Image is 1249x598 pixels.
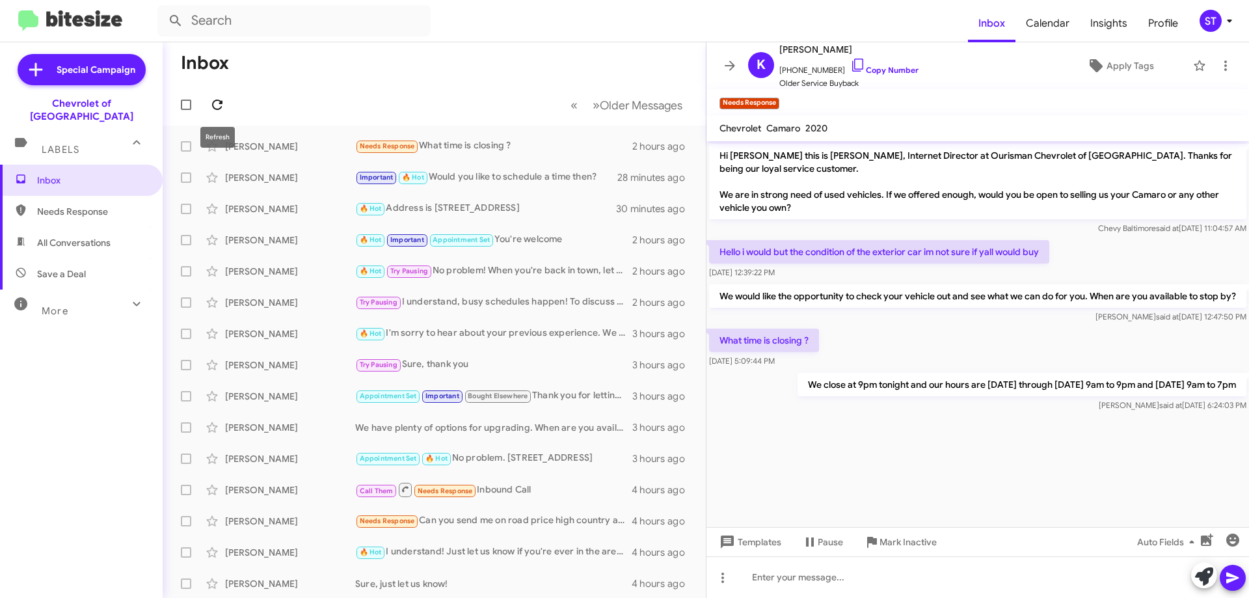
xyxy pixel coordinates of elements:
[779,57,919,77] span: [PHONE_NUMBER]
[225,546,355,559] div: [PERSON_NAME]
[360,267,382,275] span: 🔥 Hot
[632,546,695,559] div: 4 hours ago
[717,530,781,554] span: Templates
[632,452,695,465] div: 3 hours ago
[571,97,578,113] span: «
[225,359,355,372] div: [PERSON_NAME]
[225,171,355,184] div: [PERSON_NAME]
[719,98,779,109] small: Needs Response
[632,327,695,340] div: 3 hours ago
[225,296,355,309] div: [PERSON_NAME]
[355,357,632,372] div: Sure, thank you
[709,267,775,277] span: [DATE] 12:39:22 PM
[706,530,792,554] button: Templates
[18,54,146,85] a: Special Campaign
[1189,10,1235,32] button: ST
[719,122,761,134] span: Chevrolet
[805,122,827,134] span: 2020
[355,545,632,560] div: I understand! Just let us know if you're ever in the area and we can find a convenient time for y...
[355,513,632,528] div: Can you send me on road price high country awd
[360,298,397,306] span: Try Pausing
[390,236,424,244] span: Important
[766,122,800,134] span: Camaro
[1053,54,1187,77] button: Apply Tags
[617,171,695,184] div: 28 minutes ago
[37,236,111,249] span: All Conversations
[355,232,632,247] div: You're welcome
[1159,400,1182,410] span: said at
[42,144,79,156] span: Labels
[1015,5,1080,42] a: Calendar
[1156,312,1179,321] span: said at
[225,421,355,434] div: [PERSON_NAME]
[1098,223,1246,233] span: Chevy Baltimore [DATE] 11:04:57 AM
[225,483,355,496] div: [PERSON_NAME]
[355,451,632,466] div: No problem. [STREET_ADDRESS]
[225,202,355,215] div: [PERSON_NAME]
[355,170,617,185] div: Would you like to schedule a time then?
[585,92,690,118] button: Next
[225,234,355,247] div: [PERSON_NAME]
[360,360,397,369] span: Try Pausing
[181,53,229,74] h1: Inbox
[632,140,695,153] div: 2 hours ago
[390,267,428,275] span: Try Pausing
[632,359,695,372] div: 3 hours ago
[1099,400,1246,410] span: [PERSON_NAME] [DATE] 6:24:03 PM
[779,77,919,90] span: Older Service Buyback
[853,530,947,554] button: Mark Inactive
[360,487,394,495] span: Call Them
[37,267,86,280] span: Save a Deal
[425,392,459,400] span: Important
[37,205,148,218] span: Needs Response
[355,264,632,279] div: No problem! When you're back in town, let me know, and we can schedule a convenient time to see y...
[1080,5,1138,42] a: Insights
[632,234,695,247] div: 2 hours ago
[617,202,695,215] div: 30 minutes ago
[225,577,355,590] div: [PERSON_NAME]
[468,392,528,400] span: Bought Elsewhere
[1138,5,1189,42] a: Profile
[709,144,1246,219] p: Hi [PERSON_NAME] this is [PERSON_NAME], Internet Director at Ourisman Chevrolet of [GEOGRAPHIC_DA...
[563,92,585,118] button: Previous
[355,295,632,310] div: I understand, busy schedules happen! To discuss the vehicle's potential, feel free to reach out l...
[360,548,382,556] span: 🔥 Hot
[225,140,355,153] div: [PERSON_NAME]
[360,142,415,150] span: Needs Response
[709,356,775,366] span: [DATE] 5:09:44 PM
[42,305,68,317] span: More
[709,284,1246,308] p: We would like the opportunity to check your vehicle out and see what we can do for you. When are ...
[880,530,937,554] span: Mark Inactive
[360,204,382,213] span: 🔥 Hot
[360,454,417,463] span: Appointment Set
[225,452,355,465] div: [PERSON_NAME]
[355,577,632,590] div: Sure, just let us know!
[709,240,1049,264] p: Hello i would but the condition of the exterior car im not sure if yall would buy
[792,530,853,554] button: Pause
[360,392,417,400] span: Appointment Set
[632,390,695,403] div: 3 hours ago
[57,63,135,76] span: Special Campaign
[563,92,690,118] nav: Page navigation example
[225,515,355,528] div: [PERSON_NAME]
[632,265,695,278] div: 2 hours ago
[968,5,1015,42] a: Inbox
[355,482,632,498] div: Inbound Call
[1156,223,1179,233] span: said at
[632,577,695,590] div: 4 hours ago
[1107,54,1154,77] span: Apply Tags
[1127,530,1210,554] button: Auto Fields
[850,65,919,75] a: Copy Number
[632,515,695,528] div: 4 hours ago
[360,329,382,338] span: 🔥 Hot
[157,5,431,36] input: Search
[360,173,394,182] span: Important
[1200,10,1222,32] div: ST
[709,329,819,352] p: What time is closing ?
[818,530,843,554] span: Pause
[418,487,473,495] span: Needs Response
[1137,530,1200,554] span: Auto Fields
